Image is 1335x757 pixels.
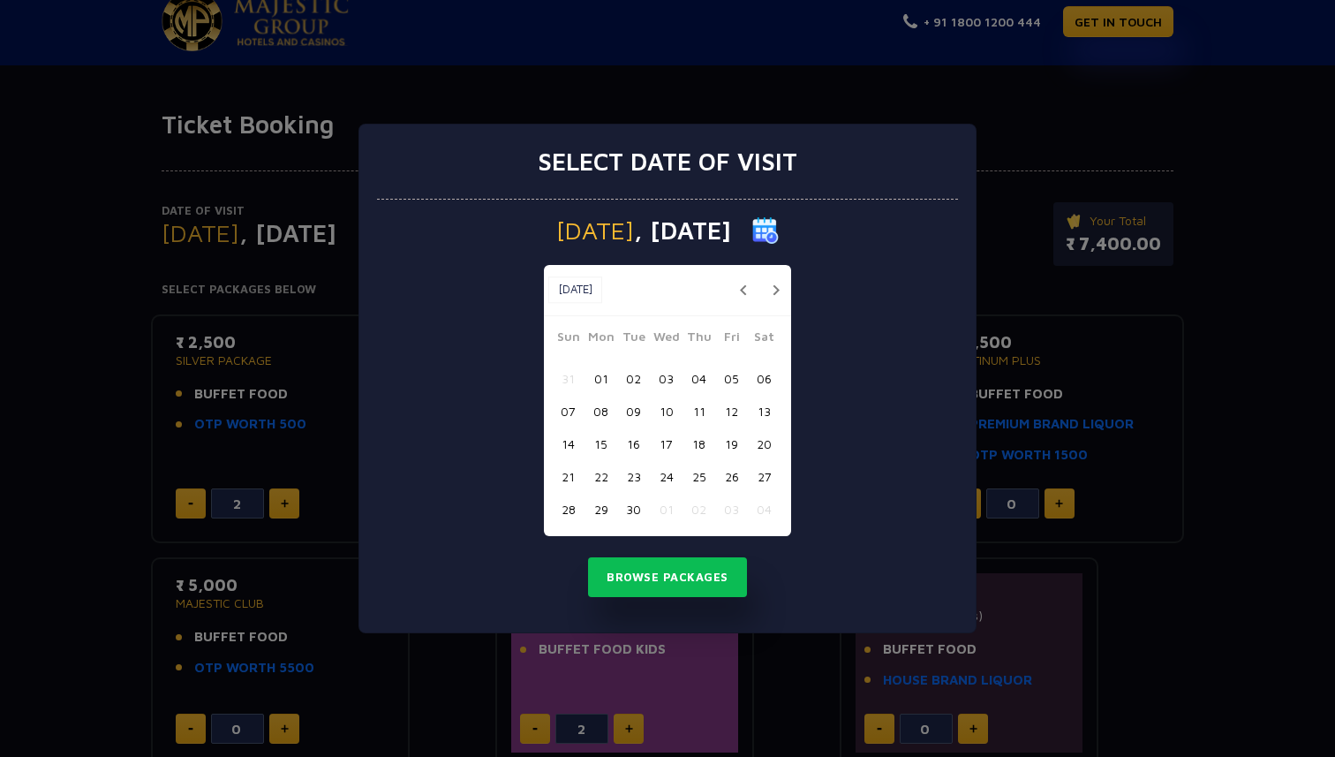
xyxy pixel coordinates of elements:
[715,362,748,395] button: 05
[548,276,602,303] button: [DATE]
[556,218,634,243] span: [DATE]
[552,395,585,428] button: 07
[715,460,748,493] button: 26
[748,395,781,428] button: 13
[683,493,715,526] button: 02
[585,428,617,460] button: 15
[650,493,683,526] button: 01
[634,218,731,243] span: , [DATE]
[683,460,715,493] button: 25
[588,557,747,598] button: Browse Packages
[552,327,585,352] span: Sun
[715,395,748,428] button: 12
[748,362,781,395] button: 06
[617,362,650,395] button: 02
[650,395,683,428] button: 10
[552,362,585,395] button: 31
[650,362,683,395] button: 03
[617,327,650,352] span: Tue
[715,493,748,526] button: 03
[683,327,715,352] span: Thu
[748,493,781,526] button: 04
[650,460,683,493] button: 24
[748,428,781,460] button: 20
[585,362,617,395] button: 01
[552,428,585,460] button: 14
[538,147,797,177] h3: Select date of visit
[715,327,748,352] span: Fri
[585,327,617,352] span: Mon
[585,460,617,493] button: 22
[585,493,617,526] button: 29
[748,460,781,493] button: 27
[748,327,781,352] span: Sat
[585,395,617,428] button: 08
[650,428,683,460] button: 17
[683,362,715,395] button: 04
[617,493,650,526] button: 30
[752,217,779,244] img: calender icon
[683,428,715,460] button: 18
[552,493,585,526] button: 28
[683,395,715,428] button: 11
[552,460,585,493] button: 21
[715,428,748,460] button: 19
[617,460,650,493] button: 23
[617,395,650,428] button: 09
[650,327,683,352] span: Wed
[617,428,650,460] button: 16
